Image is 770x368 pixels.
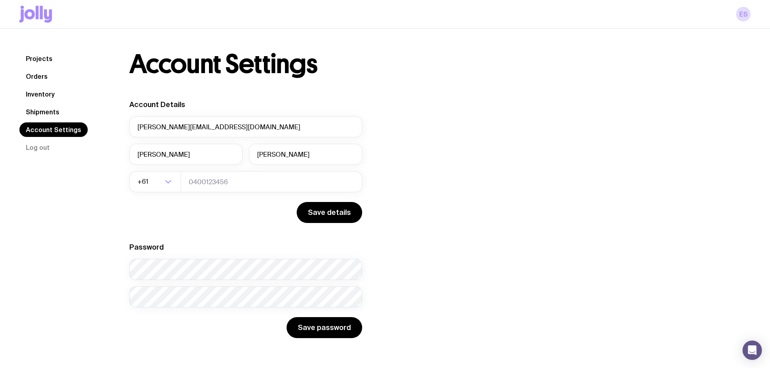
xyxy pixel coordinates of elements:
[19,51,59,66] a: Projects
[19,69,54,84] a: Orders
[181,171,362,192] input: 0400123456
[297,202,362,223] button: Save details
[150,171,162,192] input: Search for option
[736,7,751,21] a: ES
[129,100,185,109] label: Account Details
[129,144,243,165] input: First Name
[19,122,88,137] a: Account Settings
[287,317,362,338] button: Save password
[137,171,150,192] span: +61
[743,341,762,360] div: Open Intercom Messenger
[19,105,66,119] a: Shipments
[129,243,164,251] label: Password
[249,144,362,165] input: Last Name
[129,171,181,192] div: Search for option
[19,87,61,101] a: Inventory
[129,51,317,77] h1: Account Settings
[129,116,362,137] input: your@email.com
[19,140,56,155] button: Log out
